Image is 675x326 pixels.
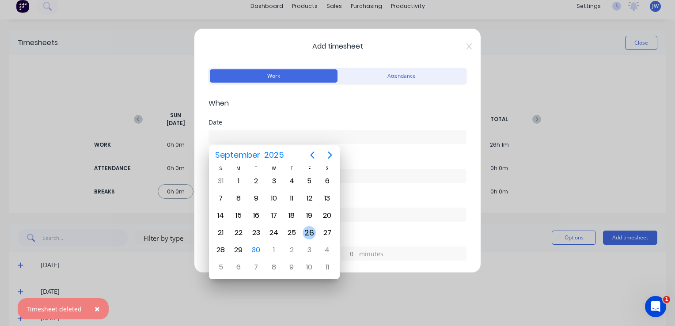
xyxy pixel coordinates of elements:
[285,174,298,188] div: Thursday, September 4, 2025
[232,192,245,205] div: Monday, September 8, 2025
[303,146,321,164] button: Previous page
[209,41,466,52] span: Add timesheet
[321,226,334,239] div: Saturday, September 27, 2025
[267,261,281,274] div: Wednesday, October 8, 2025
[214,261,228,274] div: Sunday, October 5, 2025
[212,165,230,172] div: S
[250,174,263,188] div: Tuesday, September 2, 2025
[267,192,281,205] div: Wednesday, September 10, 2025
[300,165,318,172] div: F
[321,146,339,164] button: Next page
[232,226,245,239] div: Monday, September 22, 2025
[321,209,334,222] div: Saturday, September 20, 2025
[321,192,334,205] div: Saturday, September 13, 2025
[321,174,334,188] div: Saturday, September 6, 2025
[250,209,263,222] div: Tuesday, September 16, 2025
[232,243,245,257] div: Monday, September 29, 2025
[303,192,316,205] div: Friday, September 12, 2025
[285,209,298,222] div: Thursday, September 18, 2025
[303,243,316,257] div: Friday, October 3, 2025
[303,261,316,274] div: Friday, October 10, 2025
[250,261,263,274] div: Tuesday, October 7, 2025
[247,165,265,172] div: T
[285,226,298,239] div: Thursday, September 25, 2025
[262,147,286,163] span: 2025
[267,209,281,222] div: Wednesday, September 17, 2025
[214,226,228,239] div: Sunday, September 21, 2025
[663,296,670,303] span: 1
[265,165,283,172] div: W
[337,69,465,83] button: Attendance
[210,69,337,83] button: Work
[359,249,466,260] label: minutes
[283,165,300,172] div: T
[232,174,245,188] div: Monday, September 1, 2025
[210,147,290,163] button: September2025
[267,243,281,257] div: Wednesday, October 1, 2025
[209,119,466,125] div: Date
[230,165,247,172] div: M
[250,226,263,239] div: Tuesday, September 23, 2025
[250,192,263,205] div: Tuesday, September 9, 2025
[303,209,316,222] div: Friday, September 19, 2025
[214,174,228,188] div: Sunday, August 31, 2025
[250,243,263,257] div: Today, Tuesday, September 30, 2025
[321,243,334,257] div: Saturday, October 4, 2025
[318,165,336,172] div: S
[214,209,228,222] div: Sunday, September 14, 2025
[285,261,298,274] div: Thursday, October 9, 2025
[214,192,228,205] div: Sunday, September 7, 2025
[27,304,82,314] div: Timesheet deleted
[214,243,228,257] div: Sunday, September 28, 2025
[645,296,666,317] iframe: Intercom live chat
[213,147,262,163] span: September
[232,209,245,222] div: Monday, September 15, 2025
[341,247,357,260] input: 0
[95,303,100,315] span: ×
[232,261,245,274] div: Monday, October 6, 2025
[209,98,466,109] span: When
[303,174,316,188] div: Friday, September 5, 2025
[86,298,109,319] button: Close
[267,174,281,188] div: Wednesday, September 3, 2025
[285,243,298,257] div: Thursday, October 2, 2025
[285,192,298,205] div: Thursday, September 11, 2025
[303,226,316,239] div: Friday, September 26, 2025
[267,226,281,239] div: Wednesday, September 24, 2025
[321,261,334,274] div: Saturday, October 11, 2025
